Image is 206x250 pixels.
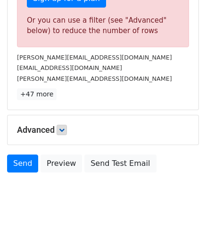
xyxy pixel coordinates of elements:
[7,155,38,172] a: Send
[17,64,122,71] small: [EMAIL_ADDRESS][DOMAIN_NAME]
[41,155,82,172] a: Preview
[84,155,156,172] a: Send Test Email
[17,54,172,61] small: [PERSON_NAME][EMAIL_ADDRESS][DOMAIN_NAME]
[17,88,57,100] a: +47 more
[17,125,189,135] h5: Advanced
[17,75,172,82] small: [PERSON_NAME][EMAIL_ADDRESS][DOMAIN_NAME]
[27,15,179,36] div: Or you can use a filter (see "Advanced" below) to reduce the number of rows
[159,205,206,250] iframe: Chat Widget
